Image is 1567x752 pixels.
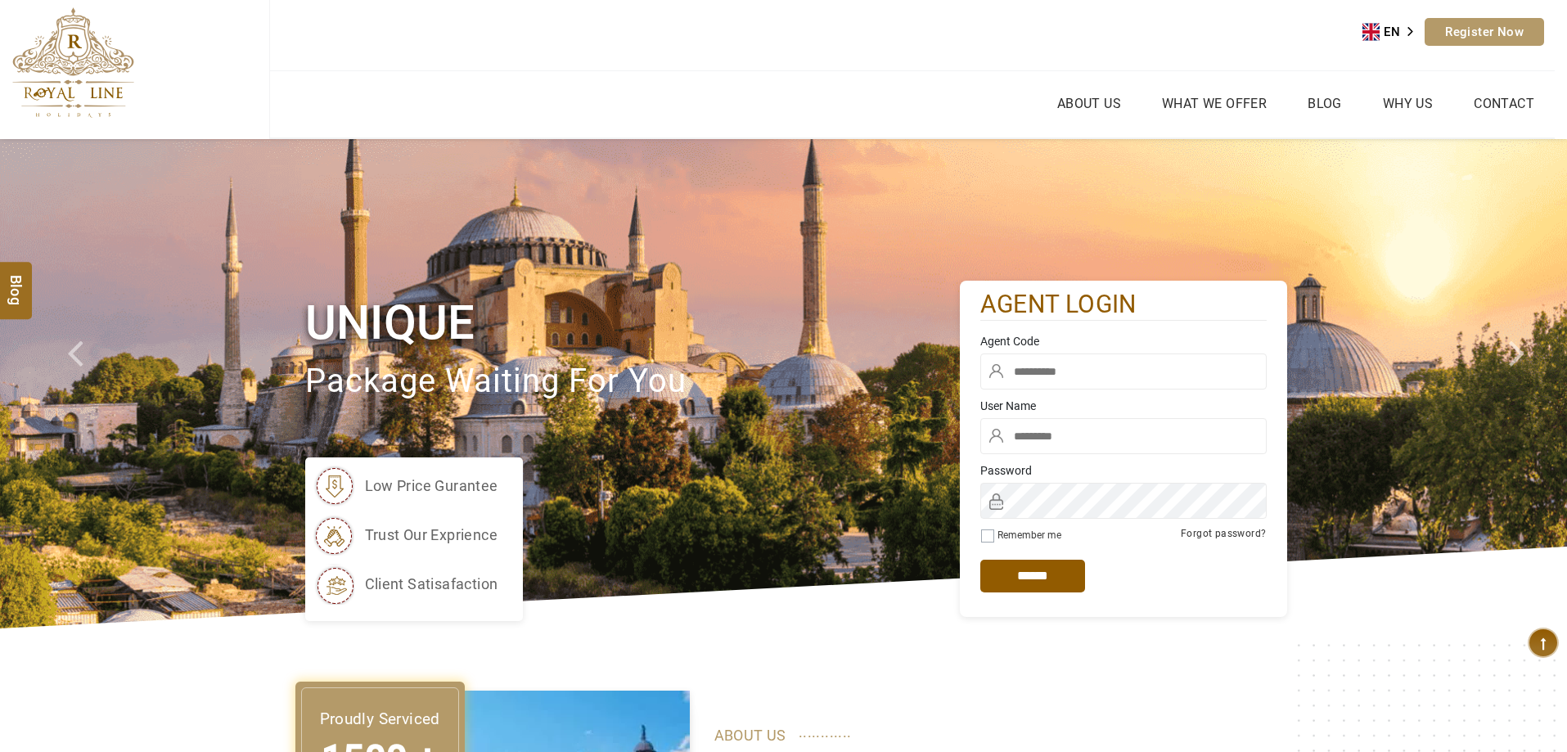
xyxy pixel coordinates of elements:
[1470,92,1538,115] a: Contact
[1181,528,1266,539] a: Forgot password?
[1053,92,1125,115] a: About Us
[980,333,1267,349] label: Agent Code
[313,564,498,605] li: client satisafaction
[305,354,960,409] p: package waiting for you
[1362,20,1425,44] aside: Language selected: English
[980,289,1267,321] h2: agent login
[1425,18,1544,46] a: Register Now
[980,462,1267,479] label: Password
[1379,92,1437,115] a: Why Us
[313,515,498,556] li: trust our exprience
[1362,20,1425,44] div: Language
[47,139,125,628] a: Check next prev
[313,466,498,507] li: low price gurantee
[799,720,852,745] span: ............
[6,275,27,289] span: Blog
[305,292,960,353] h1: Unique
[1488,139,1567,628] a: Check next image
[1158,92,1271,115] a: What we Offer
[714,723,1263,748] p: ABOUT US
[12,7,134,118] img: The Royal Line Holidays
[997,529,1061,541] label: Remember me
[1304,92,1346,115] a: Blog
[980,398,1267,414] label: User Name
[1362,20,1425,44] a: EN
